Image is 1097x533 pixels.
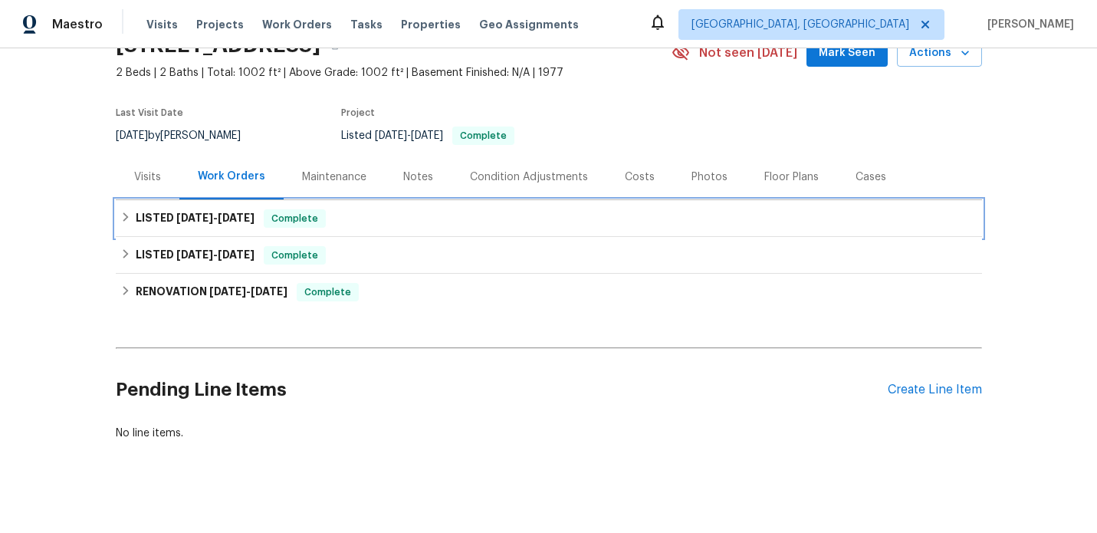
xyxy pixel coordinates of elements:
[209,286,246,297] span: [DATE]
[196,17,244,32] span: Projects
[116,426,982,441] div: No line items.
[116,130,148,141] span: [DATE]
[897,39,982,67] button: Actions
[909,44,970,63] span: Actions
[403,169,433,185] div: Notes
[265,248,324,263] span: Complete
[401,17,461,32] span: Properties
[262,17,332,32] span: Work Orders
[350,19,383,30] span: Tasks
[218,212,255,223] span: [DATE]
[116,65,672,81] span: 2 Beds | 2 Baths | Total: 1002 ft² | Above Grade: 1002 ft² | Basement Finished: N/A | 1977
[699,45,797,61] span: Not seen [DATE]
[176,212,213,223] span: [DATE]
[375,130,407,141] span: [DATE]
[479,17,579,32] span: Geo Assignments
[218,249,255,260] span: [DATE]
[888,383,982,397] div: Create Line Item
[209,286,287,297] span: -
[116,237,982,274] div: LISTED [DATE]-[DATE]Complete
[116,108,183,117] span: Last Visit Date
[341,130,514,141] span: Listed
[251,286,287,297] span: [DATE]
[176,212,255,223] span: -
[136,283,287,301] h6: RENOVATION
[265,211,324,226] span: Complete
[411,130,443,141] span: [DATE]
[116,38,320,53] h2: [STREET_ADDRESS]
[625,169,655,185] div: Costs
[116,274,982,311] div: RENOVATION [DATE]-[DATE]Complete
[470,169,588,185] div: Condition Adjustments
[198,169,265,184] div: Work Orders
[52,17,103,32] span: Maestro
[856,169,886,185] div: Cases
[764,169,819,185] div: Floor Plans
[298,285,357,300] span: Complete
[176,249,213,260] span: [DATE]
[146,17,178,32] span: Visits
[136,246,255,265] h6: LISTED
[302,169,366,185] div: Maintenance
[375,130,443,141] span: -
[819,44,875,63] span: Mark Seen
[116,354,888,426] h2: Pending Line Items
[806,39,888,67] button: Mark Seen
[134,169,161,185] div: Visits
[136,209,255,228] h6: LISTED
[691,17,909,32] span: [GEOGRAPHIC_DATA], [GEOGRAPHIC_DATA]
[341,108,375,117] span: Project
[116,200,982,237] div: LISTED [DATE]-[DATE]Complete
[691,169,728,185] div: Photos
[176,249,255,260] span: -
[454,131,513,140] span: Complete
[981,17,1074,32] span: [PERSON_NAME]
[116,127,259,145] div: by [PERSON_NAME]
